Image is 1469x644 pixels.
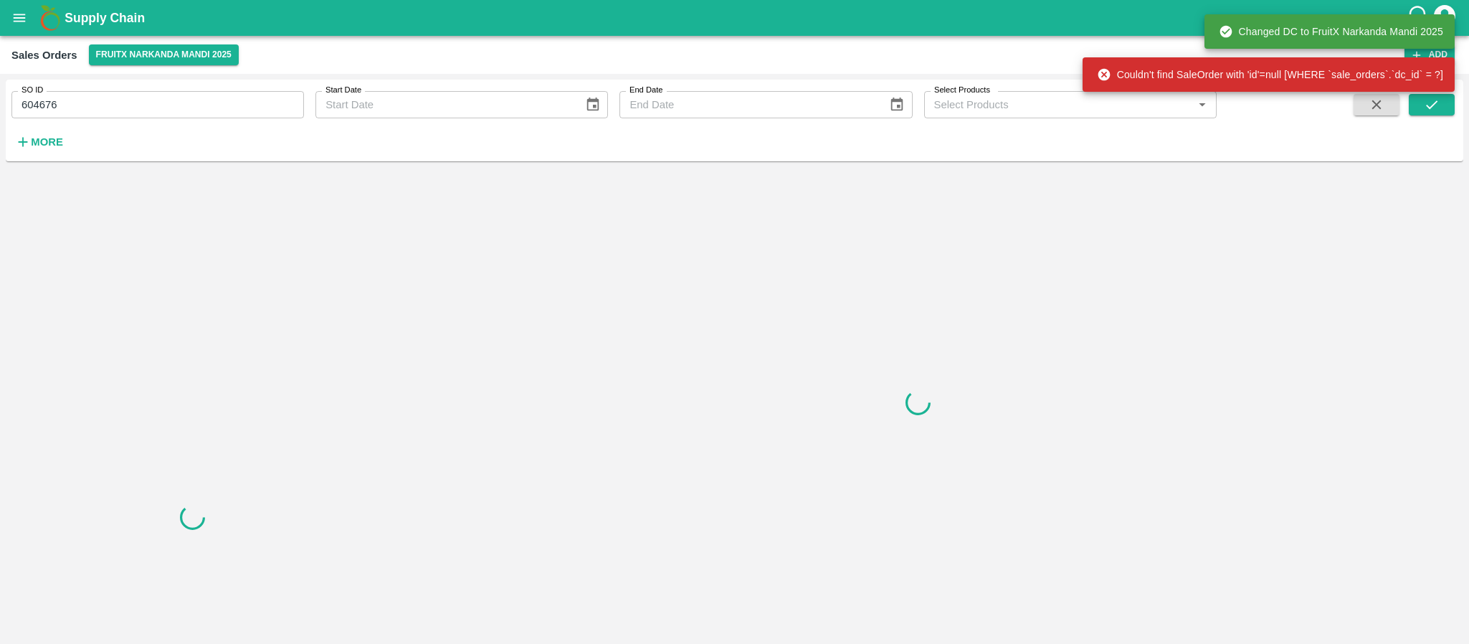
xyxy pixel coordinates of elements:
div: Changed DC to FruitX Narkanda Mandi 2025 [1219,19,1443,44]
input: Select Products [928,95,1189,114]
input: Start Date [315,91,574,118]
div: customer-support [1407,5,1432,31]
strong: More [31,136,63,148]
label: End Date [629,85,662,96]
b: Supply Chain [65,11,145,25]
button: Choose date [579,91,607,118]
div: Couldn't find SaleOrder with 'id'=null [WHERE `sale_orders`.`dc_id` = ?] [1097,62,1443,87]
img: logo [36,4,65,32]
button: open drawer [3,1,36,34]
button: Choose date [883,91,911,118]
label: SO ID [22,85,43,96]
label: Start Date [325,85,361,96]
button: Open [1193,95,1212,114]
input: Enter SO ID [11,91,304,118]
button: More [11,130,67,154]
div: Sales Orders [11,46,77,65]
a: Supply Chain [65,8,1407,28]
input: End Date [619,91,878,118]
button: Select DC [89,44,239,65]
label: Select Products [934,85,990,96]
div: account of current user [1432,3,1458,33]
